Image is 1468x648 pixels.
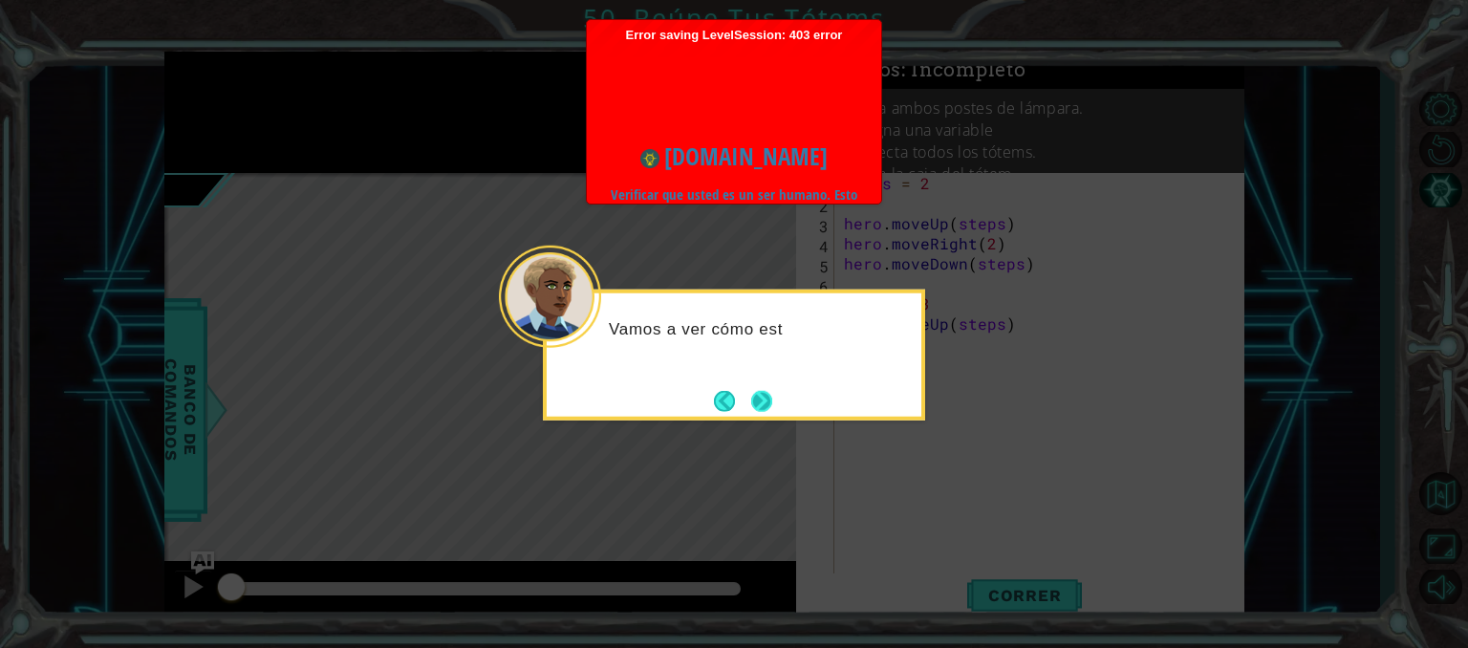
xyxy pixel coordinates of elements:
h1: [DOMAIN_NAME] [611,139,857,175]
button: Next [750,390,772,412]
button: Back [714,390,751,411]
p: Verificar que usted es un ser humano. Esto podría tardar algunos segundos. [611,184,857,227]
img: Ícono para www.ozaria.com [640,149,659,168]
span: Error saving LevelSession: 403 error [596,28,872,498]
p: Vamos a ver cómo est [609,318,908,339]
